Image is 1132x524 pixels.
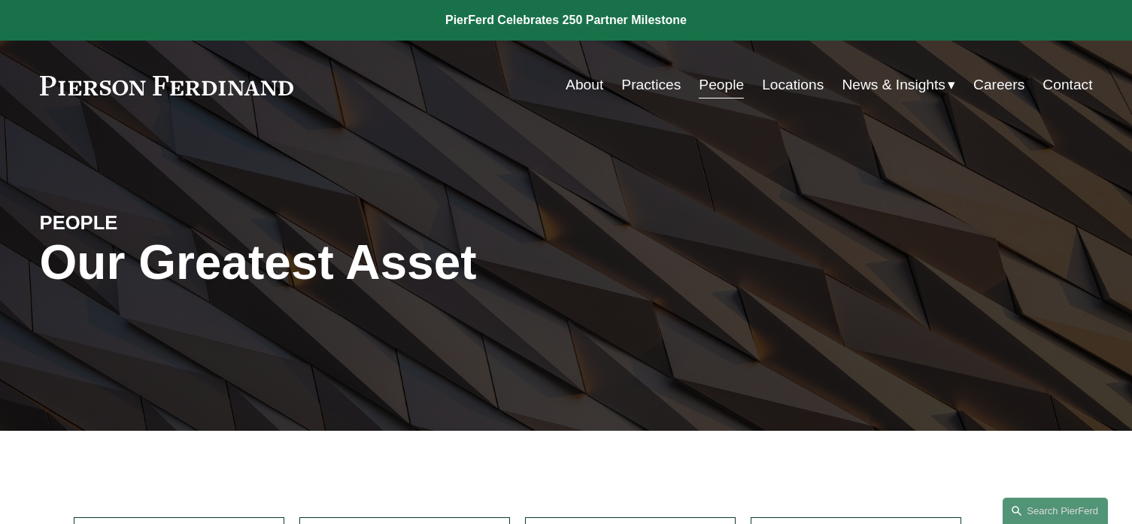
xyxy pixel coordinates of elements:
[973,71,1024,99] a: Careers
[762,71,824,99] a: Locations
[1003,498,1108,524] a: Search this site
[566,71,603,99] a: About
[1042,71,1092,99] a: Contact
[40,211,303,235] h4: PEOPLE
[699,71,744,99] a: People
[842,71,955,99] a: folder dropdown
[40,235,742,290] h1: Our Greatest Asset
[842,72,945,98] span: News & Insights
[621,71,681,99] a: Practices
